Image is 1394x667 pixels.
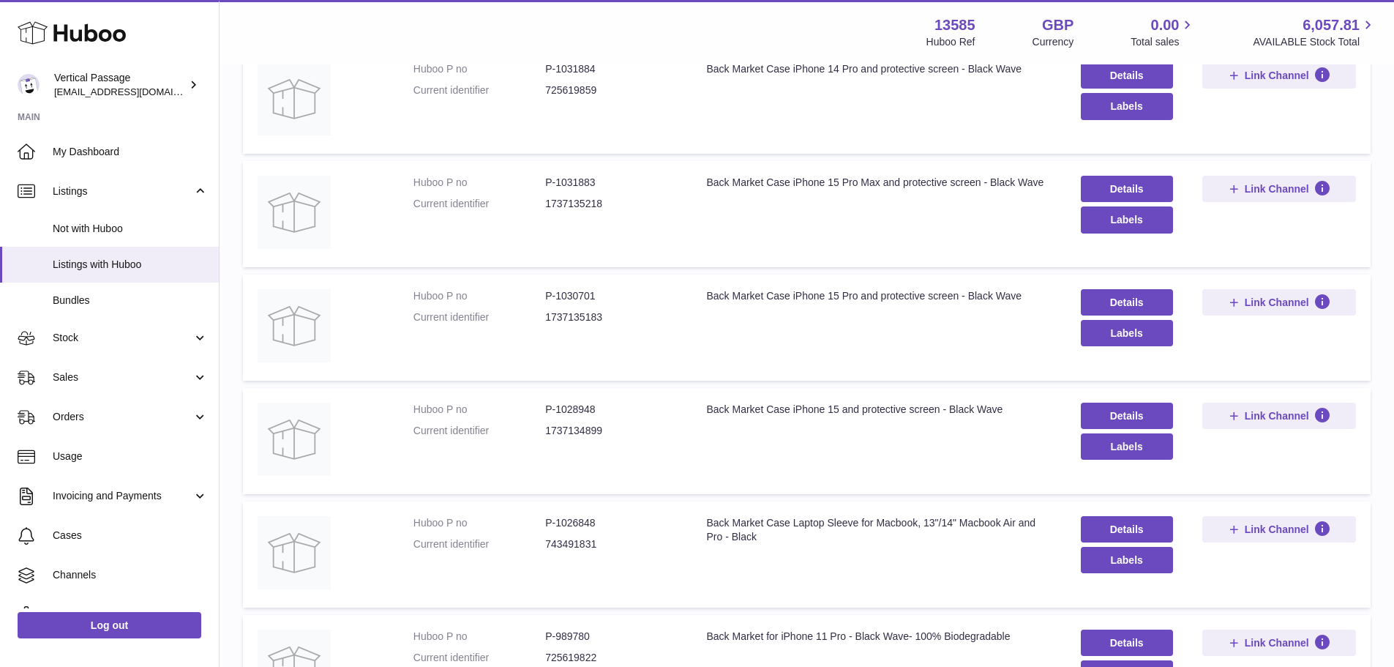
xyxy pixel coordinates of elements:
[1151,15,1180,35] span: 0.00
[545,630,677,644] dd: P-989780
[1245,296,1309,309] span: Link Channel
[53,450,208,463] span: Usage
[413,630,545,644] dt: Huboo P no
[258,289,331,362] img: Back Market Case iPhone 15 Pro and protective screen - Black Wave
[1081,516,1173,543] a: Details
[706,630,1051,644] div: Back Market for iPhone 11 Pro - Black Wave- 100% Biodegradable
[1245,182,1309,195] span: Link Channel
[53,331,192,345] span: Stock
[1131,15,1196,49] a: 0.00 Total sales
[53,410,192,424] span: Orders
[413,289,545,303] dt: Huboo P no
[1081,176,1173,202] a: Details
[545,537,677,551] dd: 743491831
[413,651,545,665] dt: Current identifier
[53,145,208,159] span: My Dashboard
[926,35,975,49] div: Huboo Ref
[413,62,545,76] dt: Huboo P no
[53,185,192,198] span: Listings
[706,289,1051,303] div: Back Market Case iPhone 15 Pro and protective screen - Black Wave
[1081,403,1173,429] a: Details
[413,403,545,417] dt: Huboo P no
[1081,433,1173,460] button: Labels
[545,176,677,190] dd: P-1031883
[1081,289,1173,316] a: Details
[545,62,677,76] dd: P-1031884
[18,74,40,96] img: internalAdmin-13585@internal.huboo.com
[1081,206,1173,233] button: Labels
[1245,636,1309,649] span: Link Channel
[413,83,545,97] dt: Current identifier
[53,294,208,308] span: Bundles
[545,403,677,417] dd: P-1028948
[1253,35,1376,49] span: AVAILABLE Stock Total
[1081,320,1173,346] button: Labels
[1202,62,1356,89] button: Link Channel
[1245,409,1309,422] span: Link Channel
[1131,35,1196,49] span: Total sales
[258,403,331,476] img: Back Market Case iPhone 15 and protective screen - Black Wave
[1081,93,1173,119] button: Labels
[1081,547,1173,573] button: Labels
[1202,403,1356,429] button: Link Channel
[1042,15,1073,35] strong: GBP
[545,197,677,211] dd: 1737135218
[545,310,677,324] dd: 1737135183
[545,424,677,438] dd: 1737134899
[413,176,545,190] dt: Huboo P no
[545,651,677,665] dd: 725619822
[54,86,215,97] span: [EMAIL_ADDRESS][DOMAIN_NAME]
[1081,62,1173,89] a: Details
[1202,176,1356,202] button: Link Channel
[1245,523,1309,536] span: Link Channel
[413,310,545,324] dt: Current identifier
[1033,35,1074,49] div: Currency
[706,176,1051,190] div: Back Market Case iPhone 15 Pro Max and protective screen - Black Wave
[413,516,545,530] dt: Huboo P no
[258,62,331,135] img: Back Market Case iPhone 14 Pro and protective screen - Black Wave
[545,83,677,97] dd: 725619859
[413,424,545,438] dt: Current identifier
[706,403,1051,417] div: Back Market Case iPhone 15 and protective screen - Black Wave
[706,62,1051,76] div: Back Market Case iPhone 14 Pro and protective screen - Black Wave
[545,289,677,303] dd: P-1030701
[53,258,208,272] span: Listings with Huboo
[1245,69,1309,82] span: Link Channel
[53,222,208,236] span: Not with Huboo
[53,608,208,622] span: Settings
[413,197,545,211] dt: Current identifier
[258,176,331,249] img: Back Market Case iPhone 15 Pro Max and protective screen - Black Wave
[258,516,331,589] img: Back Market Case Laptop Sleeve for Macbook, 13"/14" Macbook Air and Pro - Black
[18,612,201,638] a: Log out
[1081,630,1173,656] a: Details
[413,537,545,551] dt: Current identifier
[934,15,975,35] strong: 13585
[706,516,1051,544] div: Back Market Case Laptop Sleeve for Macbook, 13"/14" Macbook Air and Pro - Black
[53,370,192,384] span: Sales
[545,516,677,530] dd: P-1026848
[1202,289,1356,316] button: Link Channel
[1253,15,1376,49] a: 6,057.81 AVAILABLE Stock Total
[53,529,208,543] span: Cases
[53,489,192,503] span: Invoicing and Payments
[1202,516,1356,543] button: Link Channel
[54,71,186,99] div: Vertical Passage
[53,568,208,582] span: Channels
[1303,15,1360,35] span: 6,057.81
[1202,630,1356,656] button: Link Channel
